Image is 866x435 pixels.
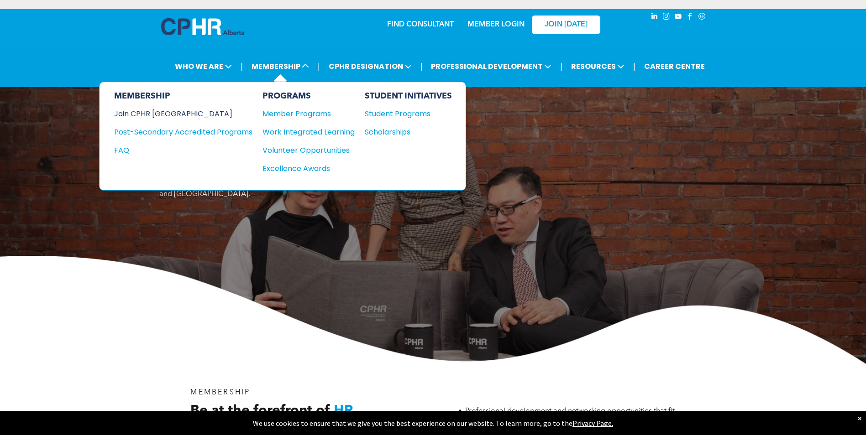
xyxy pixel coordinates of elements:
[858,414,861,423] div: Dismiss notification
[241,57,243,76] li: |
[428,58,554,75] span: PROFESSIONAL DEVELOPMENT
[467,21,525,28] a: MEMBER LOGIN
[262,108,355,119] a: Member Programs
[262,91,355,101] div: PROGRAMS
[262,163,346,174] div: Excellence Awards
[673,11,683,24] a: youtube
[262,145,355,156] a: Volunteer Opportunities
[114,91,252,101] div: MEMBERSHIP
[172,58,235,75] span: WHO WE ARE
[560,57,562,76] li: |
[114,145,252,156] a: FAQ
[262,163,355,174] a: Excellence Awards
[661,11,672,24] a: instagram
[334,404,353,418] span: HR
[572,419,613,428] a: Privacy Page.
[190,389,250,396] span: MEMBERSHIP
[532,16,600,34] a: JOIN [DATE]
[114,126,239,138] div: Post-Secondary Accredited Programs
[114,108,239,119] div: Join CPHR [GEOGRAPHIC_DATA]
[262,126,346,138] div: Work Integrated Learning
[641,58,708,75] a: CAREER CENTRE
[545,21,588,29] span: JOIN [DATE]
[365,126,443,138] div: Scholarships
[114,145,239,156] div: FAQ
[326,58,415,75] span: CPHR DESIGNATION
[318,57,320,76] li: |
[262,126,355,138] a: Work Integrated Learning
[365,91,452,101] div: STUDENT INITIATIVES
[633,57,635,76] li: |
[465,408,675,424] span: Professional development and networking opportunities that fit your schedule and help advance you...
[685,11,695,24] a: facebook
[161,18,244,35] img: A blue and white logo for cp alberta
[568,58,627,75] span: RESOURCES
[420,57,423,76] li: |
[650,11,660,24] a: linkedin
[697,11,707,24] a: Social network
[365,108,443,119] div: Student Programs
[387,21,454,28] a: FIND CONSULTANT
[114,126,252,138] a: Post-Secondary Accredited Programs
[365,126,452,138] a: Scholarships
[262,145,346,156] div: Volunteer Opportunities
[114,108,252,119] a: Join CPHR [GEOGRAPHIC_DATA]
[249,58,312,75] span: MEMBERSHIP
[190,404,330,418] span: Be at the forefront of
[262,108,346,119] div: Member Programs
[365,108,452,119] a: Student Programs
